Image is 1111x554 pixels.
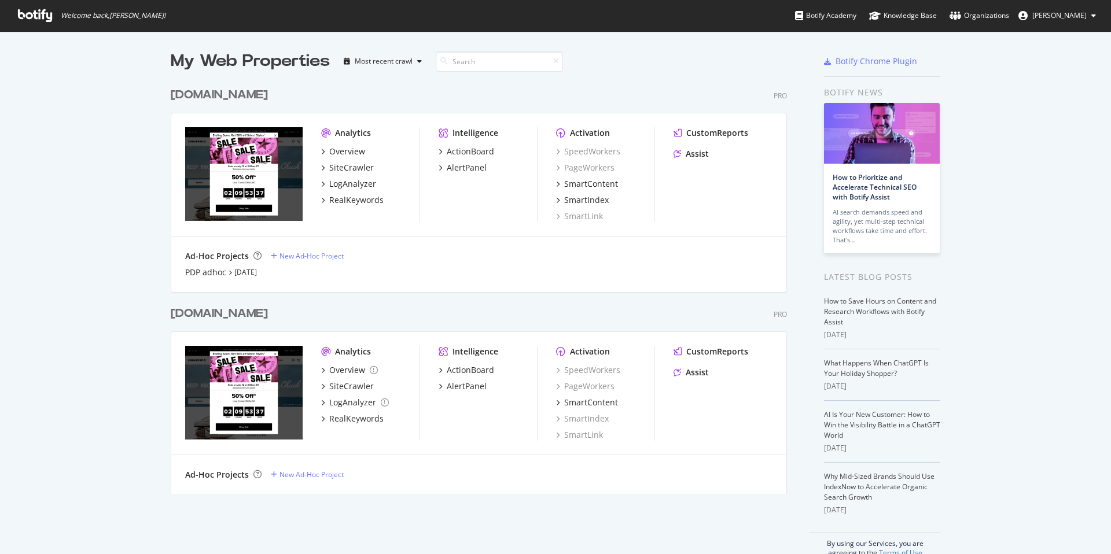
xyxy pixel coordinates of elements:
div: AI search demands speed and agility, yet multi-step technical workflows take time and effort. Tha... [833,208,931,245]
div: Pro [774,309,787,319]
div: Ad-Hoc Projects [185,469,249,481]
div: [DATE] [824,330,940,340]
div: [DATE] [824,505,940,515]
a: PDP adhoc [185,267,226,278]
div: New Ad-Hoc Project [279,251,344,261]
div: [DOMAIN_NAME] [171,87,268,104]
div: SmartIndex [564,194,609,206]
div: LogAnalyzer [329,178,376,190]
a: SmartLink [556,429,603,441]
a: Overview [321,146,365,157]
div: Ad-Hoc Projects [185,250,249,262]
a: SpeedWorkers [556,364,620,376]
div: AlertPanel [447,381,487,392]
div: Botify Academy [795,10,856,21]
div: RealKeywords [329,194,384,206]
a: ActionBoard [439,146,494,157]
a: SmartIndex [556,194,609,206]
div: CustomReports [686,127,748,139]
a: What Happens When ChatGPT Is Your Holiday Shopper? [824,358,929,378]
div: ActionBoard [447,146,494,157]
a: RealKeywords [321,194,384,206]
a: ActionBoard [439,364,494,376]
div: Assist [686,367,709,378]
div: LogAnalyzer [329,397,376,408]
a: Assist [674,148,709,160]
div: Botify news [824,86,940,99]
div: CustomReports [686,346,748,357]
div: Activation [570,127,610,139]
div: Analytics [335,127,371,139]
a: LogAnalyzer [321,397,389,408]
div: SiteCrawler [329,162,374,173]
a: CustomReports [674,346,748,357]
div: Assist [686,148,709,160]
a: SmartIndex [556,413,609,424]
a: Why Mid-Sized Brands Should Use IndexNow to Accelerate Organic Search Growth [824,471,935,502]
div: Most recent crawl [355,58,413,65]
div: ActionBoard [447,364,494,376]
div: AlertPanel [447,162,487,173]
a: PageWorkers [556,162,615,173]
a: SiteCrawler [321,381,374,392]
a: [DATE] [234,267,257,277]
button: Most recent crawl [339,52,426,71]
span: Welcome back, [PERSON_NAME] ! [61,11,165,20]
a: RealKeywords [321,413,384,424]
div: My Web Properties [171,50,330,73]
a: Assist [674,367,709,378]
div: Analytics [335,346,371,357]
div: Activation [570,346,610,357]
div: Overview [329,146,365,157]
a: SmartContent [556,178,618,190]
a: How to Prioritize and Accelerate Technical SEO with Botify Assist [833,172,917,202]
div: [DOMAIN_NAME] [171,305,268,322]
div: Pro [774,91,787,101]
a: Overview [321,364,378,376]
div: Knowledge Base [869,10,937,21]
div: New Ad-Hoc Project [279,470,344,479]
span: Luis Rivera [1032,10,1087,20]
a: SmartContent [556,397,618,408]
div: SiteCrawler [329,381,374,392]
div: Latest Blog Posts [824,271,940,283]
div: grid [171,73,796,494]
a: CustomReports [674,127,748,139]
img: How to Prioritize and Accelerate Technical SEO with Botify Assist [824,103,940,164]
div: Overview [329,364,365,376]
a: SiteCrawler [321,162,374,173]
img: conversedataimport.com [185,346,303,439]
button: [PERSON_NAME] [1009,6,1105,25]
div: RealKeywords [329,413,384,424]
a: AI Is Your New Customer: How to Win the Visibility Battle in a ChatGPT World [824,409,940,440]
div: Intelligence [453,127,498,139]
a: Botify Chrome Plugin [824,56,917,67]
a: New Ad-Hoc Project [271,251,344,261]
img: www.converse.com [185,127,303,221]
div: [DATE] [824,381,940,392]
a: SpeedWorkers [556,146,620,157]
div: SmartContent [564,178,618,190]
div: [DATE] [824,443,940,453]
div: Intelligence [453,346,498,357]
a: [DOMAIN_NAME] [171,305,273,322]
a: AlertPanel [439,381,487,392]
a: [DOMAIN_NAME] [171,87,273,104]
a: SmartLink [556,210,603,222]
input: Search [436,51,563,72]
a: PageWorkers [556,381,615,392]
a: New Ad-Hoc Project [271,470,344,479]
a: AlertPanel [439,162,487,173]
div: SmartContent [564,397,618,408]
a: LogAnalyzer [321,178,376,190]
div: Organizations [950,10,1009,21]
div: Botify Chrome Plugin [836,56,917,67]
